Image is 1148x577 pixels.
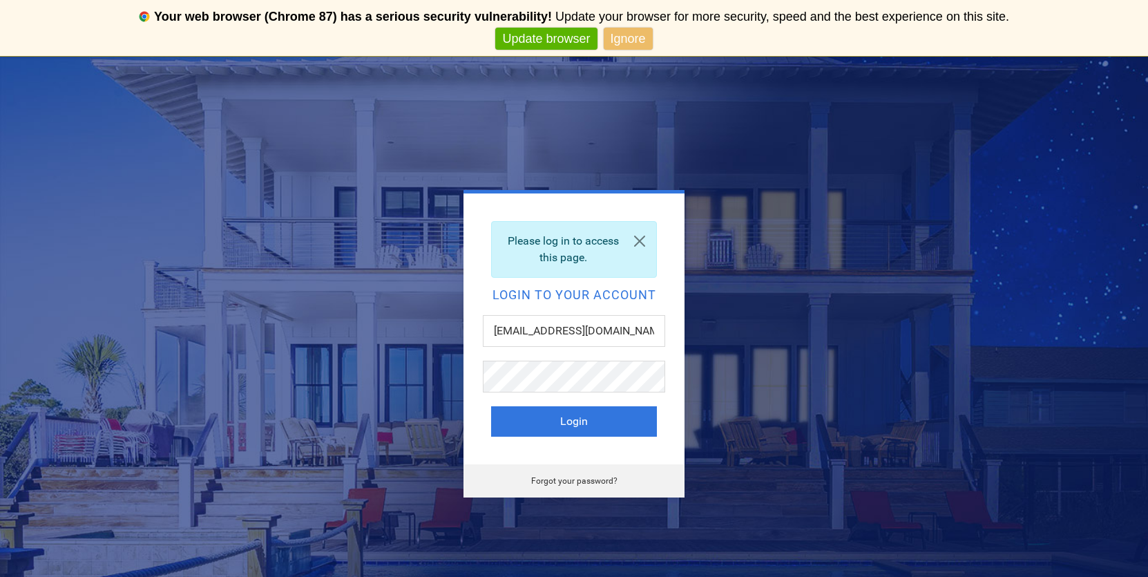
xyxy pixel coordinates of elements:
[491,221,657,278] div: Please log in to access this page.
[623,222,656,261] a: Close
[491,289,657,301] h2: Login to your account
[491,406,657,437] button: Login
[483,315,665,347] input: Email
[154,10,552,23] b: Your web browser (Chrome 87) has a serious security vulnerability!
[495,28,597,50] a: Update browser
[555,10,1009,23] span: Update your browser for more security, speed and the best experience on this site.
[604,28,653,50] a: Ignore
[531,476,618,486] a: Forgot your password?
